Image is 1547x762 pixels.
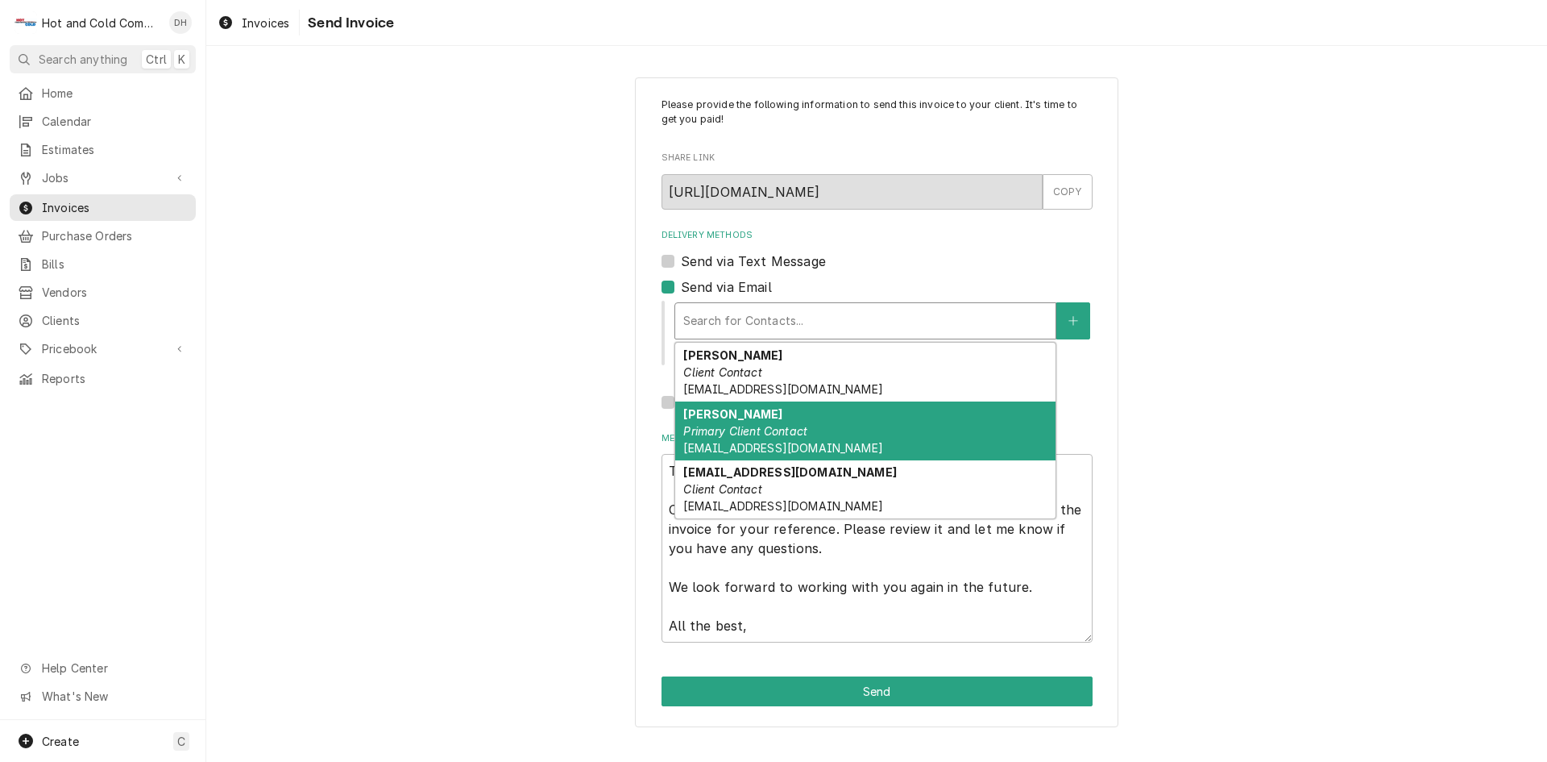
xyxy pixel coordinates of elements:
[635,77,1118,727] div: Invoice Send
[242,15,289,31] span: Invoices
[683,382,882,396] span: [EMAIL_ADDRESS][DOMAIN_NAME]
[39,51,127,68] span: Search anything
[10,136,196,163] a: Estimates
[683,499,882,513] span: [EMAIL_ADDRESS][DOMAIN_NAME]
[662,229,1093,242] label: Delivery Methods
[42,340,164,357] span: Pricebook
[42,312,188,329] span: Clients
[42,660,186,677] span: Help Center
[42,284,188,301] span: Vendors
[10,223,196,249] a: Purchase Orders
[211,10,296,36] a: Invoices
[303,12,394,34] span: Send Invoice
[662,98,1093,127] p: Please provide the following information to send this invoice to your client. It's time to get yo...
[169,11,192,34] div: Daryl Harris's Avatar
[683,441,882,455] span: [EMAIL_ADDRESS][DOMAIN_NAME]
[178,51,185,68] span: K
[1068,315,1078,327] svg: Create New Contact
[10,164,196,191] a: Go to Jobs
[662,432,1093,445] label: Message to Client
[10,194,196,221] a: Invoices
[10,683,196,710] a: Go to What's New
[662,229,1093,412] div: Delivery Methods
[42,227,188,244] span: Purchase Orders
[662,98,1093,643] div: Invoice Send Form
[662,454,1093,643] textarea: Thank you for your business! Our team has completed the requested work and attached is the invoic...
[10,307,196,334] a: Clients
[15,11,37,34] div: Hot and Cold Commercial Kitchens, Inc.'s Avatar
[662,432,1093,643] div: Message to Client
[42,199,188,216] span: Invoices
[662,677,1093,706] button: Send
[1043,174,1093,210] button: COPY
[10,80,196,106] a: Home
[10,108,196,135] a: Calendar
[42,15,160,31] div: Hot and Cold Commercial Kitchens, Inc.
[662,677,1093,706] div: Button Group Row
[42,113,188,130] span: Calendar
[662,677,1093,706] div: Button Group
[681,277,772,297] label: Send via Email
[177,733,185,750] span: C
[42,169,164,186] span: Jobs
[169,11,192,34] div: DH
[1056,302,1090,339] button: Create New Contact
[683,348,782,362] strong: [PERSON_NAME]
[662,152,1093,164] label: Share Link
[10,335,196,362] a: Go to Pricebook
[683,407,782,421] strong: [PERSON_NAME]
[10,251,196,277] a: Bills
[10,655,196,681] a: Go to Help Center
[42,141,188,158] span: Estimates
[42,256,188,273] span: Bills
[681,252,826,271] label: Send via Text Message
[683,482,761,496] em: Client Contact
[10,365,196,392] a: Reports
[42,85,188,102] span: Home
[683,424,807,438] em: Primary Client Contact
[683,365,761,379] em: Client Contact
[662,152,1093,209] div: Share Link
[683,465,896,479] strong: [EMAIL_ADDRESS][DOMAIN_NAME]
[146,51,167,68] span: Ctrl
[42,688,186,705] span: What's New
[42,370,188,387] span: Reports
[10,45,196,73] button: Search anythingCtrlK
[42,735,79,748] span: Create
[15,11,37,34] div: H
[10,279,196,306] a: Vendors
